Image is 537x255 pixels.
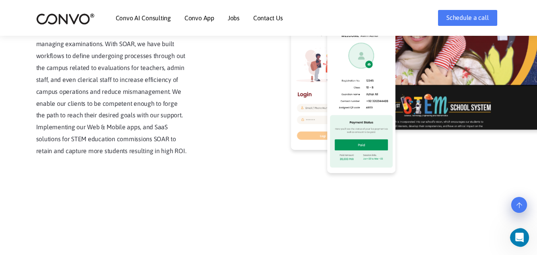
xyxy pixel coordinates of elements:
a: Jobs [228,15,240,21]
p: Our EdTech clients require solutions for various processes other than sharing educational materia... [36,15,187,157]
a: Convo AI Consulting [116,15,171,21]
a: Convo App [184,15,214,21]
iframe: Intercom live chat [510,228,535,247]
a: Schedule a call [438,10,497,26]
img: logo_2.png [36,13,95,25]
a: Contact Us [253,15,283,21]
